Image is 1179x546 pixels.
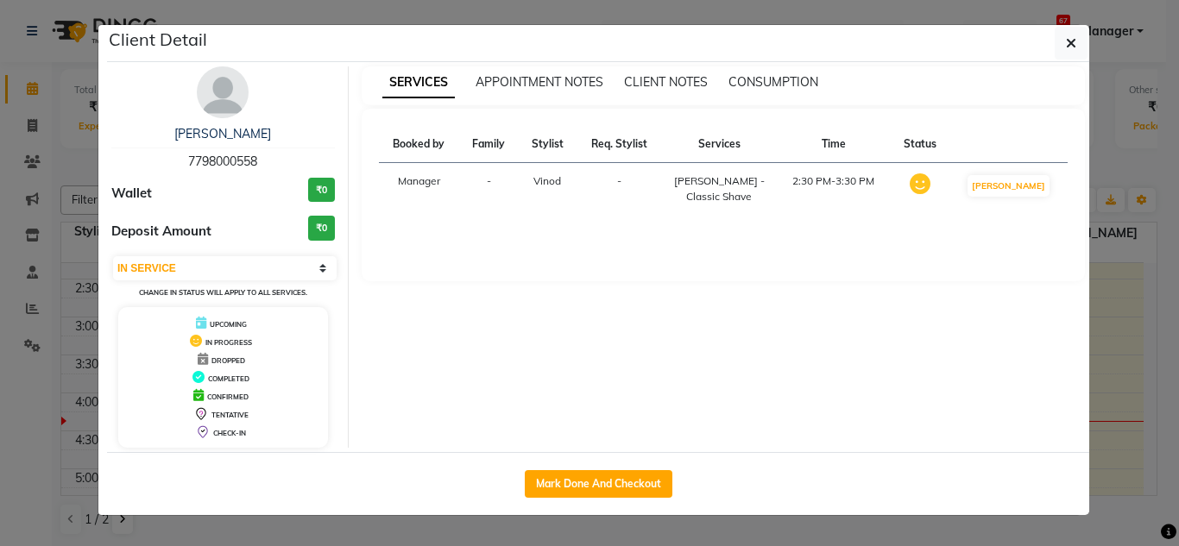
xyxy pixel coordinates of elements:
span: CONSUMPTION [728,74,818,90]
td: - [459,163,519,216]
span: CONFIRMED [207,392,249,401]
a: [PERSON_NAME] [174,126,271,141]
th: Time [777,126,891,163]
td: 2:30 PM-3:30 PM [777,163,891,216]
th: Booked by [379,126,459,163]
span: Deposit Amount [111,222,211,242]
h3: ₹0 [308,216,335,241]
span: Wallet [111,184,152,204]
span: CHECK-IN [213,429,246,437]
img: avatar [197,66,249,118]
h3: ₹0 [308,178,335,203]
td: - [577,163,662,216]
span: DROPPED [211,356,245,365]
span: APPOINTMENT NOTES [476,74,603,90]
span: COMPLETED [208,374,249,383]
span: SERVICES [382,67,455,98]
span: UPCOMING [210,320,247,329]
span: TENTATIVE [211,411,249,419]
h5: Client Detail [109,27,207,53]
span: 7798000558 [188,154,257,169]
div: [PERSON_NAME] - Classic Shave [672,173,766,204]
th: Family [459,126,519,163]
th: Req. Stylist [577,126,662,163]
th: Stylist [518,126,577,163]
span: IN PROGRESS [205,338,252,347]
th: Status [891,126,950,163]
span: Vinod [533,174,561,187]
button: Mark Done And Checkout [525,470,672,498]
button: [PERSON_NAME] [968,175,1050,197]
span: CLIENT NOTES [624,74,708,90]
th: Services [662,126,777,163]
small: Change in status will apply to all services. [139,288,307,297]
td: Manager [379,163,459,216]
